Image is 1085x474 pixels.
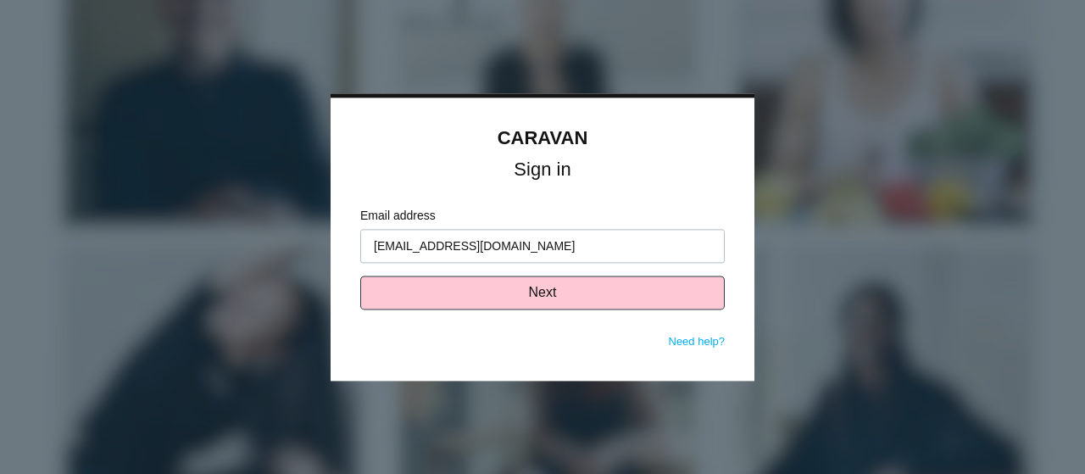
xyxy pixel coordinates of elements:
[498,127,588,148] a: CARAVAN
[360,162,725,177] h1: Sign in
[669,335,726,348] a: Need help?
[360,207,725,225] label: Email address
[360,276,725,309] button: Next
[360,229,725,263] input: Enter your email address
